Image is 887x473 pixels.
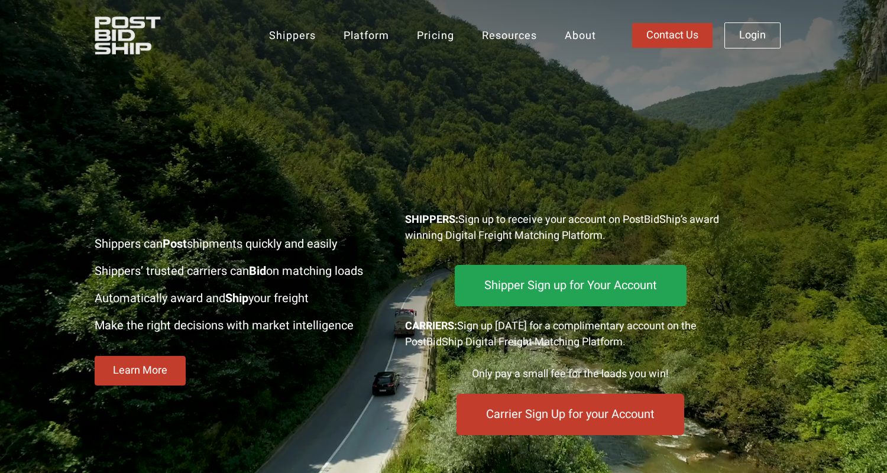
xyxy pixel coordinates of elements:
[331,22,402,50] a: Platform
[95,235,387,253] p: Shippers can shipments quickly and easily
[405,318,457,334] strong: CARRIERS:
[404,22,467,50] a: Pricing
[95,317,387,335] p: Make the right decisions with market intelligence
[163,235,187,252] strong: Post
[739,30,766,41] span: Login
[457,394,684,435] a: Carrier Sign Up for your Account
[552,22,608,50] a: About
[249,263,266,280] strong: Bid
[405,212,458,228] strong: SHIPPERS:
[646,30,698,41] span: Contact Us
[95,263,387,280] p: Shippers’ trusted carriers can on matching loads
[95,356,186,385] a: Learn More
[632,23,713,48] a: Contact Us
[405,212,736,244] p: Sign up to receive your account on PostBidShip’s award winning Digital Freight Matching Platform.
[257,22,328,50] a: Shippers
[470,22,549,50] a: Resources
[405,318,736,350] div: Sign up [DATE] for a complimentary account on the PostBidShip Digital Freight Matching Platform.
[95,17,198,54] img: PostBidShip
[225,290,248,307] strong: Ship
[113,365,167,376] span: Learn More
[95,290,387,307] p: Automatically award and your freight
[405,366,736,382] div: Only pay a small fee for the loads you win!
[484,280,657,291] span: Shipper Sign up for Your Account
[486,409,655,420] span: Carrier Sign Up for your Account
[455,265,687,306] a: Shipper Sign up for Your Account
[724,22,781,48] a: Login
